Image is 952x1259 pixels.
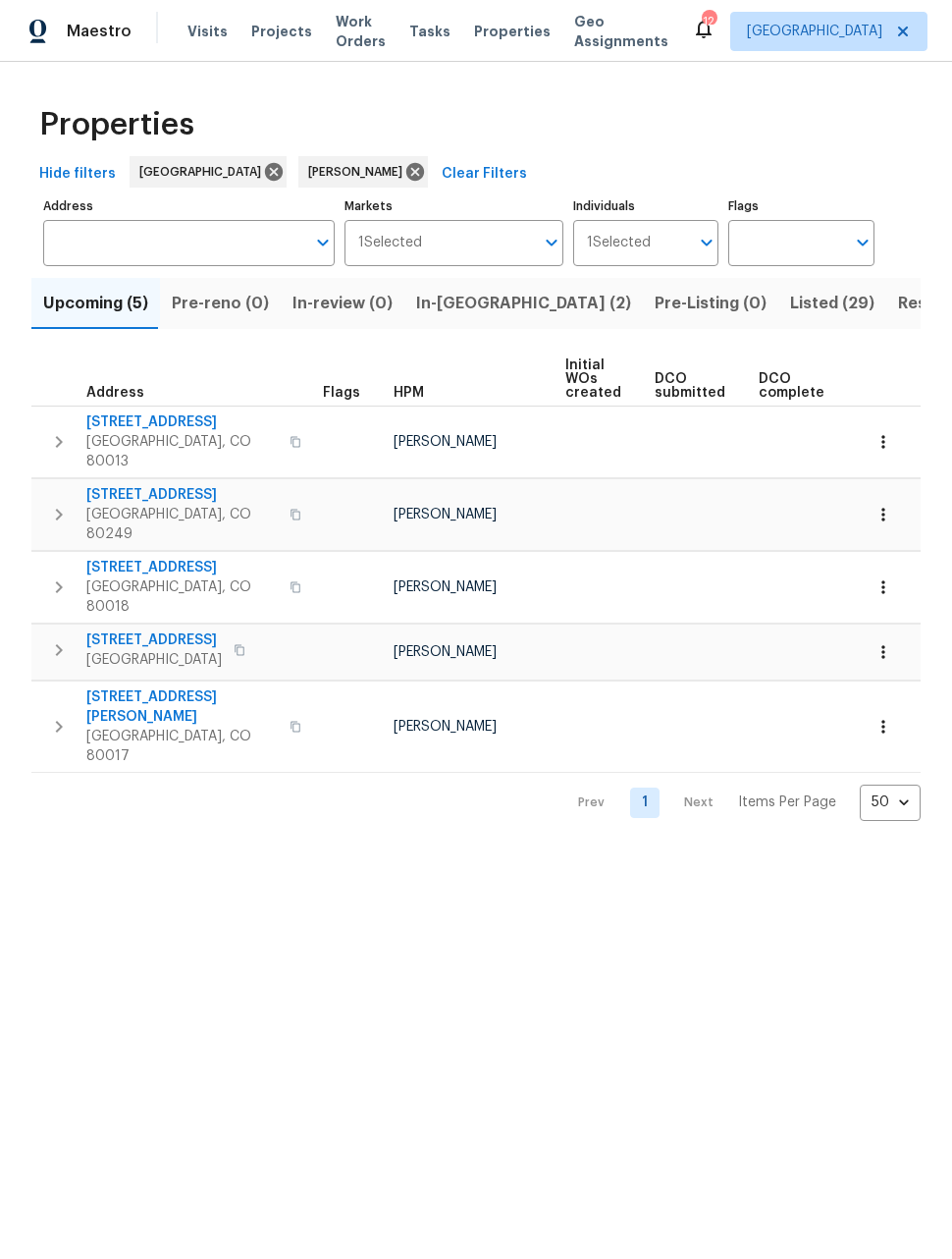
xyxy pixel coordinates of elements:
label: Markets [344,200,563,212]
span: Visits [187,22,228,41]
span: Properties [39,115,194,135]
span: [PERSON_NAME] [394,435,497,449]
div: [PERSON_NAME] [298,156,428,188]
span: Upcoming (5) [43,290,148,317]
span: Listed (29) [790,290,874,317]
span: [PERSON_NAME] [394,508,497,521]
div: 50 [860,777,921,828]
button: Open [849,229,876,256]
button: Open [693,229,720,256]
span: Tasks [409,25,450,38]
span: [GEOGRAPHIC_DATA], CO 80013 [86,432,278,471]
span: Projects [251,22,312,41]
span: [STREET_ADDRESS][PERSON_NAME] [86,687,278,727]
span: [GEOGRAPHIC_DATA], CO 80249 [86,505,278,544]
button: Hide filters [31,156,124,192]
span: DCO submitted [655,372,725,400]
span: [PERSON_NAME] [394,580,497,594]
span: [STREET_ADDRESS] [86,630,222,650]
span: [PERSON_NAME] [394,720,497,734]
div: [GEOGRAPHIC_DATA] [130,156,287,188]
span: [GEOGRAPHIC_DATA], CO 80018 [86,577,278,617]
span: Hide filters [39,162,116,187]
span: 1 Selected [587,235,651,251]
span: HPM [394,386,424,400]
span: Work Orders [336,12,386,51]
nav: Pagination Navigation [559,785,921,821]
button: Open [538,229,565,256]
span: Properties [474,22,551,41]
span: [GEOGRAPHIC_DATA] [139,162,269,182]
label: Flags [728,200,874,212]
p: Items Per Page [738,793,836,812]
span: Maestro [67,22,132,41]
span: Clear Filters [442,162,527,187]
span: 1 Selected [358,235,422,251]
span: Flags [323,386,360,400]
span: [STREET_ADDRESS] [86,558,278,577]
a: Goto page 1 [630,788,660,818]
label: Individuals [573,200,719,212]
span: Geo Assignments [574,12,668,51]
label: Address [43,200,335,212]
span: [PERSON_NAME] [308,162,410,182]
span: [GEOGRAPHIC_DATA], CO 80017 [86,727,278,766]
button: Clear Filters [434,156,535,192]
button: Open [309,229,337,256]
span: [GEOGRAPHIC_DATA] [86,650,222,670]
span: [GEOGRAPHIC_DATA] [747,22,882,41]
span: Pre-reno (0) [172,290,269,317]
span: [STREET_ADDRESS] [86,412,278,432]
span: Pre-Listing (0) [655,290,767,317]
span: Initial WOs created [565,358,621,400]
span: In-review (0) [292,290,393,317]
span: [STREET_ADDRESS] [86,485,278,505]
span: [PERSON_NAME] [394,645,497,659]
div: 12 [702,12,715,31]
span: Address [86,386,144,400]
span: In-[GEOGRAPHIC_DATA] (2) [416,290,631,317]
span: DCO complete [759,372,824,400]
